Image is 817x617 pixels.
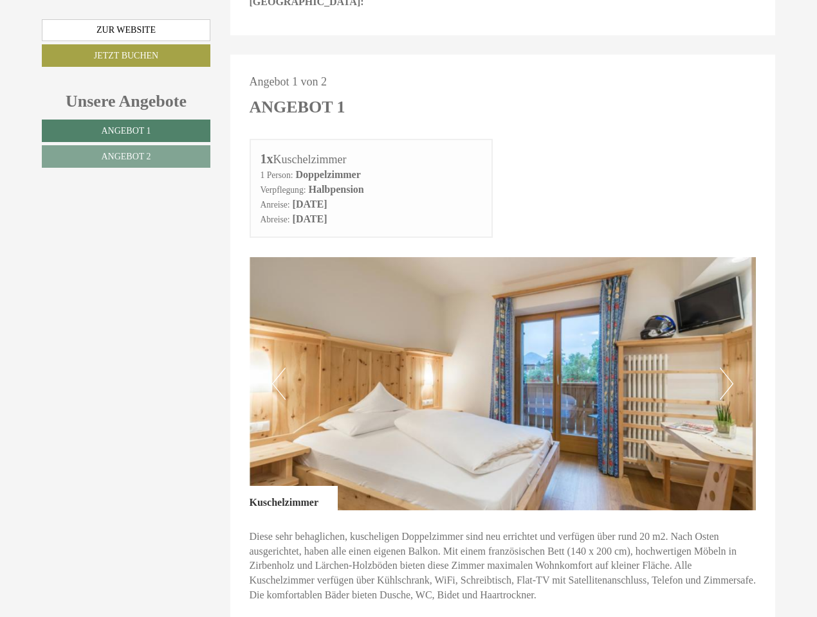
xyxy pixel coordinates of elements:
img: image [250,257,757,510]
small: 1 Person: [261,170,293,180]
b: 1x [261,152,273,166]
div: Kuschelzimmer [250,486,338,510]
b: Doppelzimmer [295,169,360,180]
b: Halbpension [308,184,363,195]
span: Angebot 2 [101,152,151,161]
a: Jetzt buchen [42,44,210,67]
div: Angebot 1 [250,95,345,119]
p: Diese sehr behaglichen, kuscheligen Doppelzimmer sind neu errichtet und verfügen über rund 20 m2.... [250,530,757,603]
small: Anreise: [261,200,290,210]
a: Zur Website [42,19,210,41]
span: Angebot 1 von 2 [250,75,327,88]
b: [DATE] [293,213,327,224]
small: Abreise: [261,215,290,224]
span: Angebot 1 [101,126,151,136]
button: Previous [272,368,286,400]
div: Kuschelzimmer [261,150,482,168]
div: Unsere Angebote [42,89,210,113]
small: Verpflegung: [261,185,306,195]
button: Next [720,368,733,400]
b: [DATE] [293,199,327,210]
